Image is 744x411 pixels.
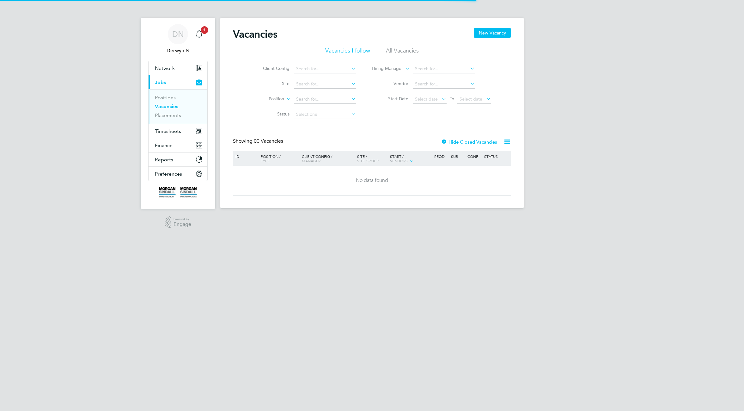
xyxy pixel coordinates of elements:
[149,75,207,89] button: Jobs
[165,216,192,228] a: Powered byEngage
[415,96,438,102] span: Select date
[302,158,320,163] span: Manager
[155,128,181,134] span: Timesheets
[148,24,208,54] a: DNDerwyn N
[413,80,475,89] input: Search for...
[233,138,284,145] div: Showing
[441,139,497,145] label: Hide Closed Vacancies
[460,96,482,102] span: Select date
[172,30,184,38] span: DN
[367,65,403,72] label: Hiring Manager
[141,18,215,209] nav: Main navigation
[155,142,173,148] span: Finance
[149,138,207,152] button: Finance
[248,96,284,102] label: Position
[155,65,175,71] span: Network
[256,151,300,166] div: Position /
[148,47,208,54] span: Derwyn N
[356,151,389,166] div: Site /
[174,222,191,227] span: Engage
[261,158,270,163] span: Type
[372,96,408,102] label: Start Date
[234,177,510,184] div: No data found
[193,24,205,44] a: 1
[155,171,182,177] span: Preferences
[294,65,356,73] input: Search for...
[466,151,482,162] div: Conf
[325,47,370,58] li: Vacancies I follow
[294,95,356,104] input: Search for...
[433,151,449,162] div: Reqd
[448,95,456,103] span: To
[159,187,197,197] img: morgansindall-logo-retina.png
[357,158,379,163] span: Site Group
[413,65,475,73] input: Search for...
[483,151,510,162] div: Status
[388,151,433,167] div: Start /
[149,153,207,166] button: Reports
[386,47,419,58] li: All Vacancies
[253,81,290,86] label: Site
[233,28,277,40] h2: Vacancies
[449,151,466,162] div: Sub
[300,151,356,166] div: Client Config /
[155,95,176,101] a: Positions
[254,138,283,144] span: 00 Vacancies
[201,26,208,34] span: 1
[294,110,356,119] input: Select one
[372,81,408,86] label: Vendor
[253,111,290,117] label: Status
[149,61,207,75] button: Network
[155,103,178,109] a: Vacancies
[149,124,207,138] button: Timesheets
[174,216,191,222] span: Powered by
[474,28,511,38] button: New Vacancy
[234,151,256,162] div: ID
[155,157,173,163] span: Reports
[253,65,290,71] label: Client Config
[155,79,166,85] span: Jobs
[294,80,356,89] input: Search for...
[149,167,207,181] button: Preferences
[155,112,181,118] a: Placements
[149,89,207,124] div: Jobs
[148,187,208,197] a: Go to home page
[390,158,408,163] span: Vendors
